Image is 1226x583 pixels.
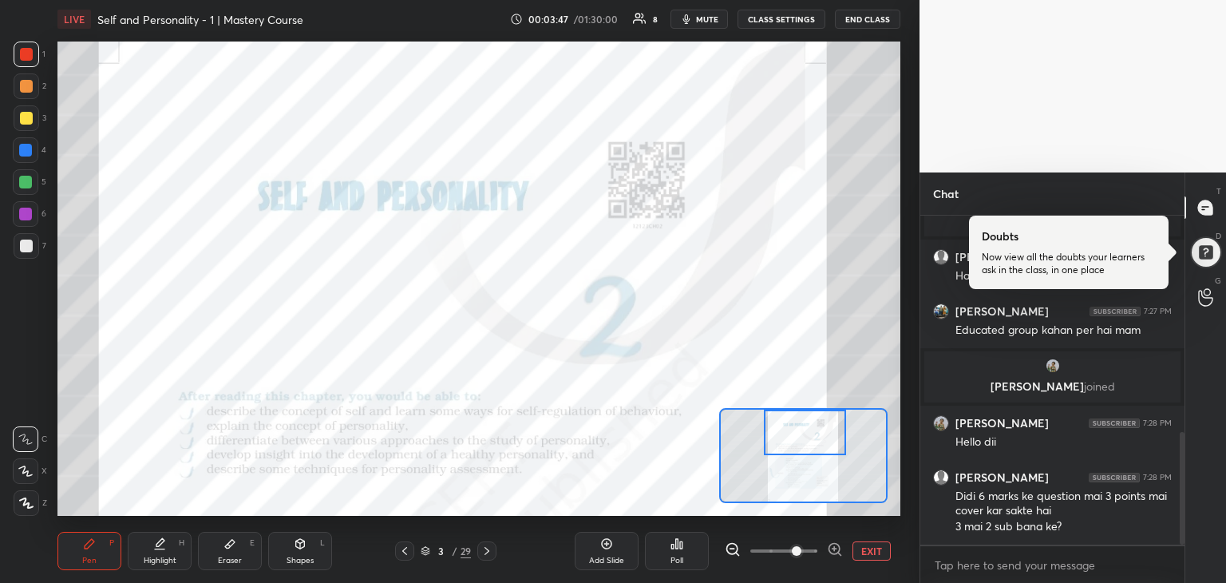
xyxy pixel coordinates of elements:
button: EXIT [852,541,891,561]
div: 2 [14,73,46,99]
div: X [13,458,47,484]
div: grid [920,216,1184,545]
p: G [1215,275,1221,287]
h6: [PERSON_NAME] [955,416,1049,430]
div: 5 [13,169,46,195]
img: thumbnail.jpg [934,304,948,319]
h4: Self and Personality - 1 | Mastery Course [97,12,303,27]
h6: [PERSON_NAME] [955,470,1049,485]
div: 6 [13,201,46,227]
p: kiara [934,214,1171,227]
h6: [PERSON_NAME] [955,304,1049,319]
img: default.png [934,470,948,485]
img: thumbnail.jpg [1045,358,1061,374]
div: 7 [14,233,46,259]
div: C [13,426,47,452]
img: thumbnail.jpg [934,416,948,430]
div: H [179,539,184,547]
div: 1 [14,42,45,67]
div: Pen [82,557,97,565]
div: Highlight [144,557,176,565]
div: E [250,539,255,547]
p: Chat [920,173,971,215]
div: Shapes [287,557,314,565]
div: 7:28 PM [1143,418,1172,428]
button: CLASS SETTINGS [738,10,825,29]
p: T [1216,185,1221,197]
div: 8 [653,15,658,23]
div: 7:28 PM [1143,473,1172,482]
span: mute [696,14,718,25]
div: Add Slide [589,557,624,565]
p: D [1216,230,1221,242]
img: 4P8fHbbgJtejmAAAAAElFTkSuQmCC [1089,473,1140,482]
div: 3 mai 2 sub bana ke? [955,519,1172,535]
div: 29 [461,544,471,558]
div: Educated group kahan per hai mam [955,323,1172,339]
div: 4 [13,137,46,163]
div: 3 [433,546,449,556]
div: Hello dii [955,434,1172,450]
button: END CLASS [835,10,900,29]
div: P [109,539,114,547]
span: joined [1084,379,1115,394]
img: 4P8fHbbgJtejmAAAAAElFTkSuQmCC [1090,307,1141,316]
div: Poll [670,557,683,565]
div: Z [14,490,47,516]
div: 7:27 PM [1144,307,1172,316]
button: mute [670,10,728,29]
img: default.png [934,250,948,264]
h6: [PERSON_NAME] [955,250,1049,264]
div: L [320,539,325,547]
div: LIVE [57,10,91,29]
img: 4P8fHbbgJtejmAAAAAElFTkSuQmCC [1089,418,1140,428]
div: 3 [14,105,46,131]
p: [PERSON_NAME] [934,380,1171,393]
div: Didi 6 marks ke question mai 3 points mai cover kar sakte hai [955,489,1172,519]
div: Hai uspe [955,268,1172,284]
div: Eraser [218,557,242,565]
div: / [453,546,457,556]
